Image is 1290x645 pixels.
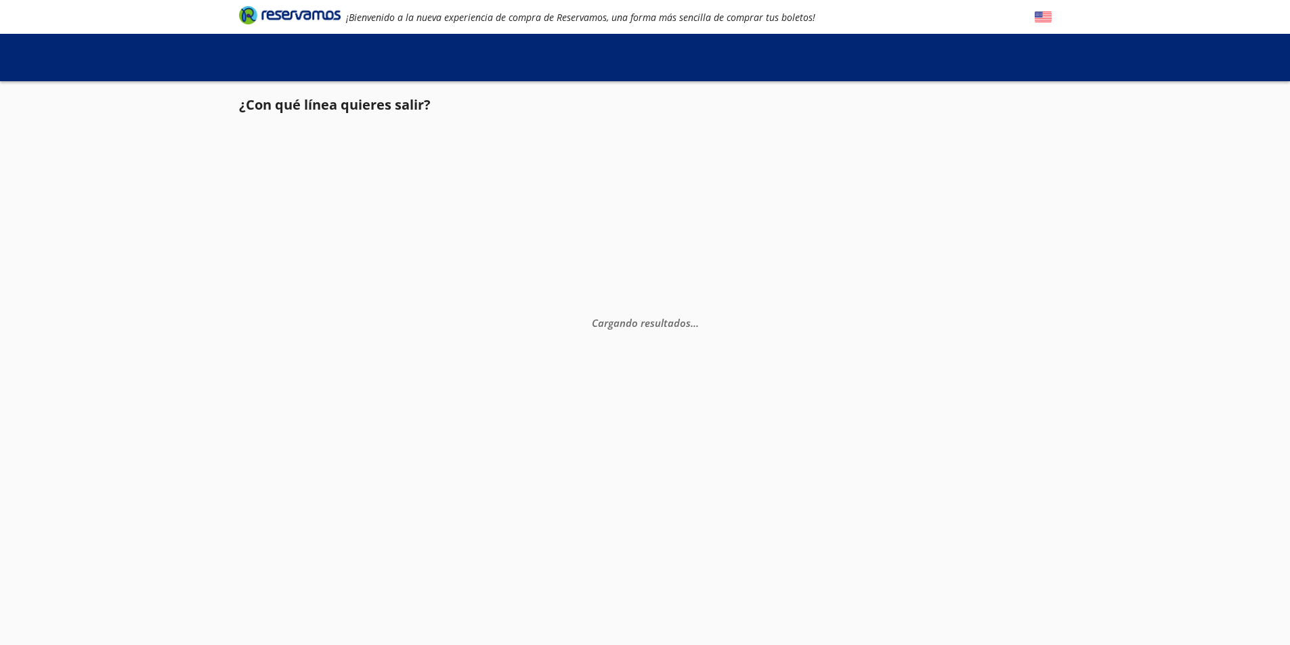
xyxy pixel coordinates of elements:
[693,315,696,329] span: .
[239,5,341,25] i: Brand Logo
[346,11,815,24] em: ¡Bienvenido a la nueva experiencia de compra de Reservamos, una forma más sencilla de comprar tus...
[239,95,431,115] p: ¿Con qué línea quieres salir?
[592,315,699,329] em: Cargando resultados
[696,315,699,329] span: .
[1035,9,1052,26] button: English
[239,5,341,29] a: Brand Logo
[691,315,693,329] span: .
